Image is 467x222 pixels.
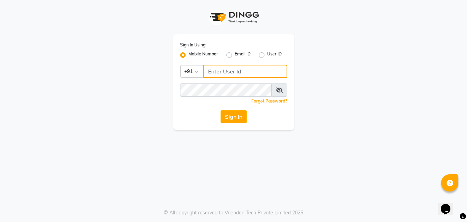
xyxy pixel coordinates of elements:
label: Mobile Number [188,51,218,59]
input: Username [180,83,272,97]
label: Sign In Using: [180,42,206,48]
label: User ID [267,51,282,59]
iframe: chat widget [438,194,460,215]
a: Forgot Password? [251,98,287,104]
label: Email ID [235,51,251,59]
img: logo1.svg [206,7,261,27]
input: Username [203,65,287,78]
button: Sign In [221,110,247,123]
